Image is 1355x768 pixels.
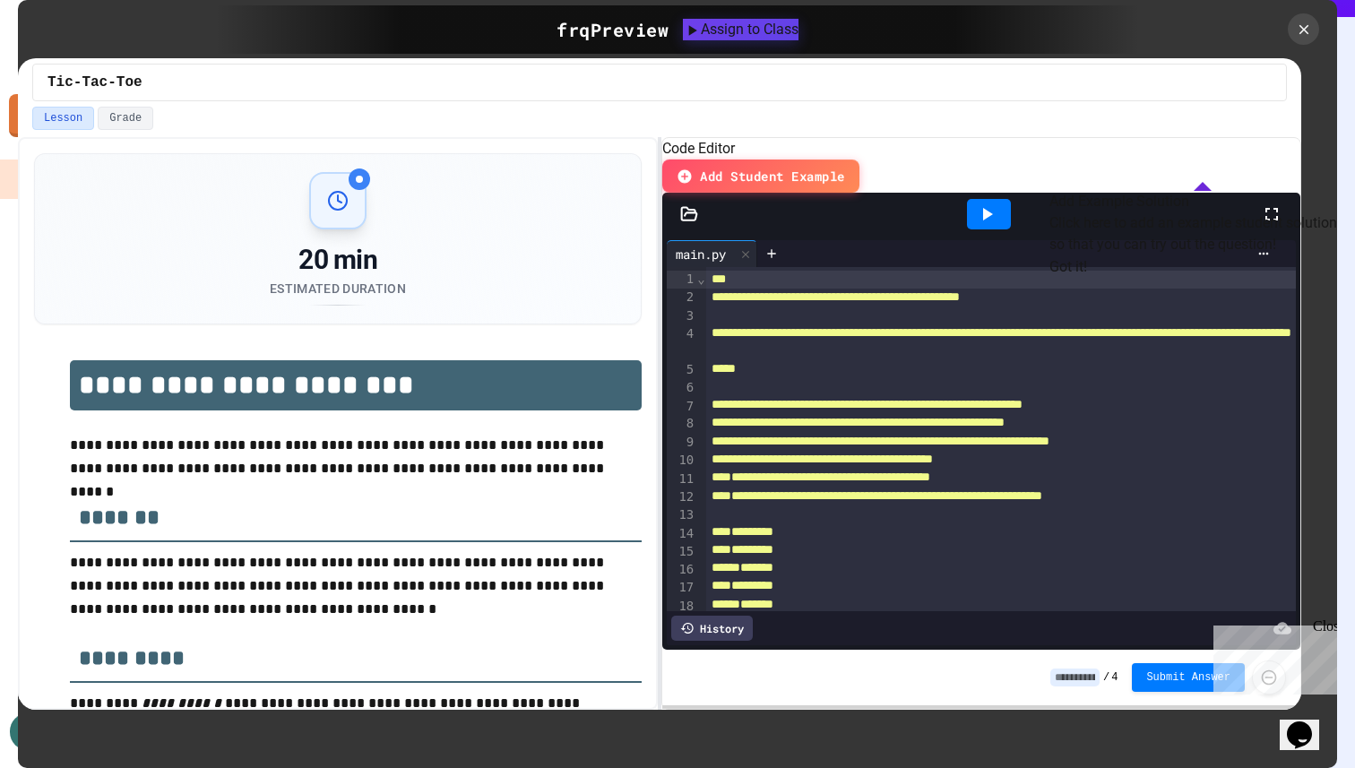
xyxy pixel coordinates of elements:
[1049,212,1355,255] p: Click here to add an example student solution so that you can try out the question!
[662,160,859,193] button: Add Student Example
[667,598,696,616] div: 18
[667,289,696,306] div: 2
[1049,256,1087,278] button: Got it!
[696,272,705,286] span: Fold line
[667,434,696,452] div: 9
[667,379,696,397] div: 6
[667,579,696,597] div: 17
[667,361,696,379] div: 5
[667,415,696,433] div: 8
[667,325,696,362] div: 4
[47,72,142,93] span: Tic-Tac-Toe
[667,543,696,561] div: 15
[557,16,669,43] div: frq Preview
[1280,696,1337,750] iframe: chat widget
[1132,663,1245,692] button: Submit Answer
[683,19,798,40] button: Assign to Class
[270,280,406,298] div: Estimated Duration
[667,470,696,488] div: 11
[1049,191,1355,212] h6: Add Example Solution
[1146,670,1230,685] span: Submit Answer
[1111,670,1118,685] span: 4
[32,107,94,130] button: Lesson
[667,525,696,543] div: 14
[667,398,696,416] div: 7
[667,307,696,325] div: 3
[667,488,696,506] div: 12
[667,506,696,524] div: 13
[1206,618,1337,695] iframe: chat widget
[667,240,757,267] div: main.py
[671,616,753,641] div: History
[667,452,696,470] div: 10
[667,245,735,263] div: main.py
[98,107,153,130] button: Grade
[667,561,696,579] div: 16
[270,244,406,276] div: 20 min
[1103,670,1109,685] span: /
[7,7,124,114] div: Chat with us now!Close
[662,138,1300,160] h6: Code Editor
[667,271,696,289] div: 1
[700,167,845,186] span: Add Student Example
